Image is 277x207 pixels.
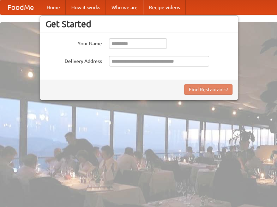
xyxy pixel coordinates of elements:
[66,0,106,15] a: How it works
[106,0,143,15] a: Who we are
[143,0,186,15] a: Recipe videos
[46,38,102,47] label: Your Name
[46,19,233,29] h3: Get Started
[0,0,41,15] a: FoodMe
[41,0,66,15] a: Home
[46,56,102,65] label: Delivery Address
[184,84,233,95] button: Find Restaurants!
